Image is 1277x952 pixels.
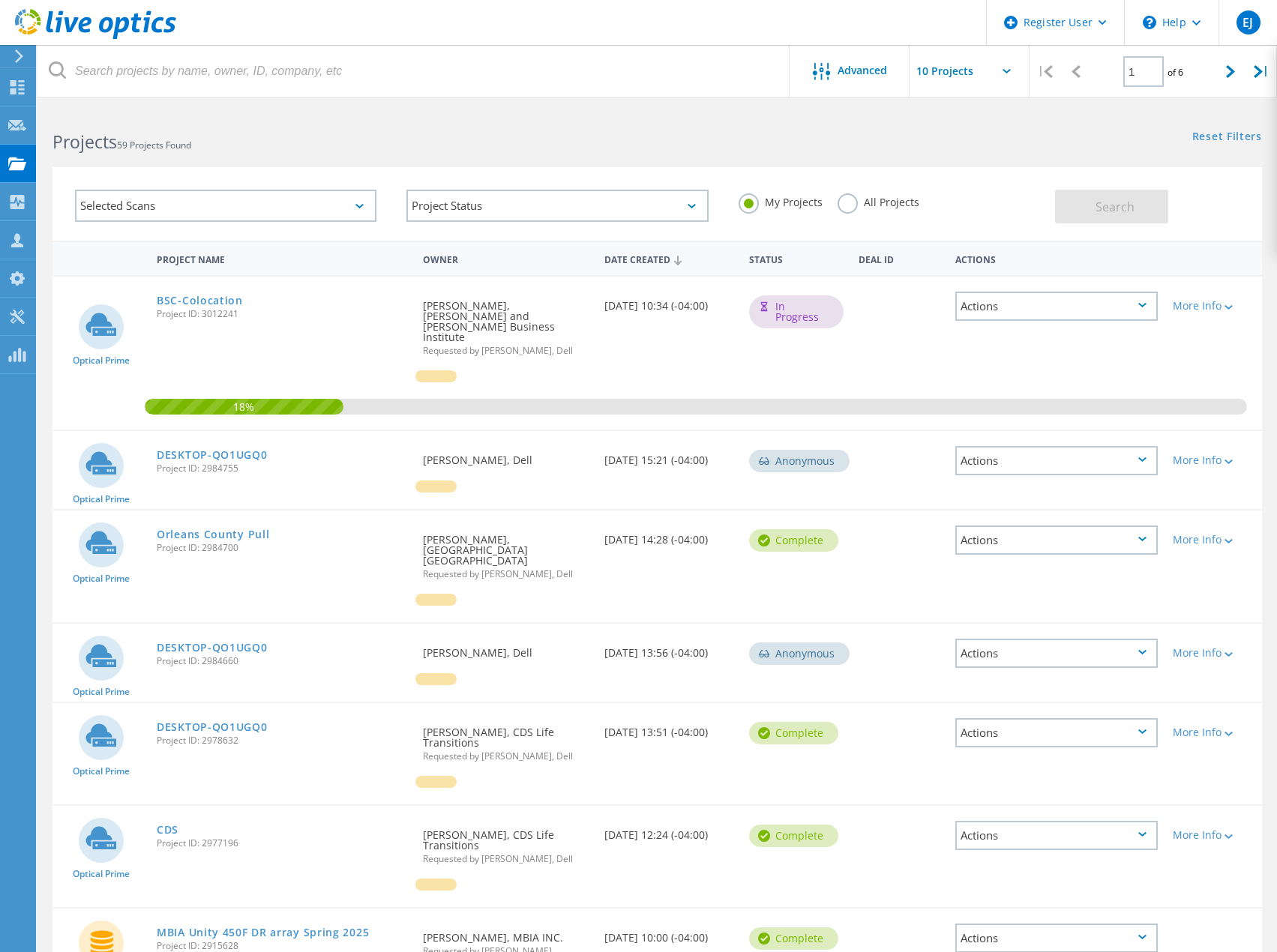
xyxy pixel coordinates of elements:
div: Complete [749,722,838,744]
label: My Projects [739,193,823,208]
div: [DATE] 14:28 (-04:00) [597,510,742,560]
div: Complete [749,825,838,847]
span: Optical Prime [73,767,130,776]
div: Actions [955,821,1158,850]
svg: \n [1143,16,1156,29]
div: More Info [1173,727,1255,738]
a: DESKTOP-QO1UGQ0 [157,642,268,653]
div: Project Name [149,244,415,272]
div: Complete [749,529,838,552]
span: Requested by [PERSON_NAME], Dell [423,346,589,355]
div: Actions [955,292,1158,321]
label: All Projects [838,193,919,208]
a: MBIA Unity 450F DR array Spring 2025 [157,927,369,938]
div: [DATE] 13:56 (-04:00) [597,624,742,673]
div: Status [742,244,850,272]
div: Date Created [597,244,742,273]
div: In Progress [749,295,843,328]
a: Reset Filters [1192,131,1262,144]
a: Live Optics Dashboard [15,31,176,42]
span: Project ID: 2984660 [157,657,408,666]
div: [PERSON_NAME], [PERSON_NAME] and [PERSON_NAME] Business Institute [415,277,597,370]
span: Optical Prime [73,495,130,504]
span: Advanced [838,65,887,76]
div: [PERSON_NAME], Dell [415,431,597,480]
div: [PERSON_NAME], Dell [415,624,597,673]
span: Project ID: 2977196 [157,839,408,848]
div: Actions [955,446,1158,475]
div: Actions [955,639,1158,668]
div: [DATE] 10:34 (-04:00) [597,277,742,326]
span: Requested by [PERSON_NAME], Dell [423,855,589,864]
span: Search [1096,199,1135,215]
div: Anonymous [749,450,850,472]
span: Requested by [PERSON_NAME], Dell [423,570,589,579]
div: | [1030,45,1060,98]
span: Optical Prime [73,687,130,696]
button: Search [1055,190,1168,223]
span: Project ID: 2984755 [157,464,408,473]
span: Project ID: 2984700 [157,543,408,552]
span: Project ID: 3012241 [157,310,408,319]
span: Project ID: 2915628 [157,942,408,951]
div: Deal Id [851,244,948,272]
span: 59 Projects Found [117,139,191,151]
div: [PERSON_NAME], CDS Life Transitions [415,806,597,879]
span: Optical Prime [73,870,130,879]
a: Orleans County Pull [157,529,269,540]
div: Anonymous [749,642,850,665]
div: More Info [1173,301,1255,311]
div: [DATE] 15:21 (-04:00) [597,431,742,480]
div: Actions [948,244,1165,272]
b: Projects [52,130,117,154]
div: [PERSON_NAME], CDS Life Transitions [415,703,597,776]
a: DESKTOP-QO1UGQ0 [157,722,268,732]
div: More Info [1173,830,1255,840]
div: Actions [955,718,1158,747]
span: Optical Prime [73,574,130,583]
a: CDS [157,825,178,835]
span: 18% [145,399,343,412]
div: More Info [1173,534,1255,545]
span: of 6 [1168,66,1183,79]
input: Search projects by name, owner, ID, company, etc [37,45,790,97]
div: Project Status [406,190,708,222]
div: [DATE] 13:51 (-04:00) [597,703,742,753]
div: Actions [955,525,1158,555]
a: DESKTOP-QO1UGQ0 [157,450,268,460]
div: Complete [749,927,838,950]
div: [DATE] 12:24 (-04:00) [597,806,742,855]
span: Project ID: 2978632 [157,736,408,745]
div: | [1246,45,1277,98]
div: Selected Scans [75,190,376,222]
span: Optical Prime [73,356,130,365]
span: EJ [1243,16,1253,28]
a: BSC-Colocation [157,295,243,306]
div: Owner [415,244,597,272]
div: More Info [1173,455,1255,466]
div: [PERSON_NAME], [GEOGRAPHIC_DATA] [GEOGRAPHIC_DATA] [415,510,597,594]
span: Requested by [PERSON_NAME], Dell [423,752,589,761]
div: More Info [1173,648,1255,658]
